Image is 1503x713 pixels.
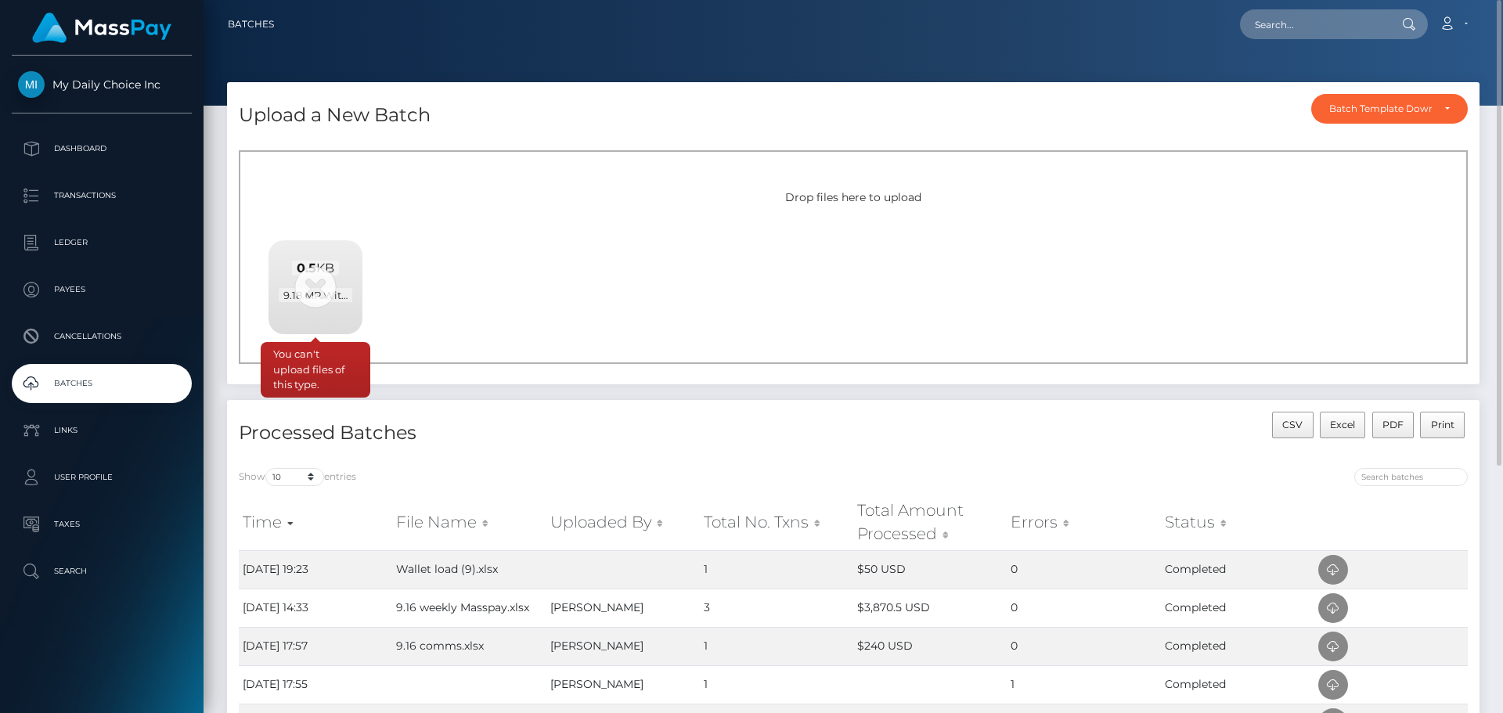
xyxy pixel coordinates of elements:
a: Payees [12,270,192,309]
td: $3,870.5 USD [853,589,1007,627]
a: Transactions [12,176,192,215]
a: User Profile [12,458,192,497]
td: 1 [700,550,853,589]
p: Payees [18,278,186,301]
p: Taxes [18,513,186,536]
h4: Upload a New Batch [239,102,431,129]
img: My Daily Choice Inc [18,71,45,98]
input: Search batches [1354,468,1468,486]
img: MassPay Logo [32,13,171,43]
td: 0 [1007,550,1160,589]
td: 1 [700,665,853,704]
button: PDF [1372,412,1415,438]
td: Completed [1161,589,1314,627]
label: Show entries [239,468,356,486]
td: [PERSON_NAME] [546,627,700,665]
p: Cancellations [18,325,186,348]
td: Completed [1161,550,1314,589]
td: 9.16 weekly Masspay.xlsx [392,589,546,627]
th: Time: activate to sort column ascending [239,495,392,550]
th: Errors: activate to sort column ascending [1007,495,1160,550]
th: Uploaded By: activate to sort column ascending [546,495,700,550]
button: Print [1420,412,1465,438]
td: 0 [1007,627,1160,665]
p: Batches [18,372,186,395]
span: Print [1431,419,1454,430]
th: Total Amount Processed: activate to sort column ascending [853,495,1007,550]
span: PDF [1382,419,1404,430]
td: 1 [1007,665,1160,704]
td: $50 USD [853,550,1007,589]
td: [PERSON_NAME] [546,589,700,627]
td: [DATE] 17:57 [239,627,392,665]
p: User Profile [18,466,186,489]
p: Ledger [18,231,186,254]
td: Completed [1161,665,1314,704]
a: Taxes [12,505,192,544]
td: [DATE] 19:23 [239,550,392,589]
a: Dashboard [12,129,192,168]
th: Status: activate to sort column ascending [1161,495,1314,550]
input: Search... [1240,9,1387,39]
span: Drop files here to upload [785,190,921,204]
td: 3 [700,589,853,627]
div: Batch Template Download [1329,103,1432,115]
strong: 0.5 [297,261,316,275]
a: Batches [228,8,274,41]
p: Transactions [18,184,186,207]
a: Links [12,411,192,450]
td: Wallet load (9).xlsx [392,550,546,589]
td: $240 USD [853,627,1007,665]
span: Excel [1330,419,1355,430]
td: [DATE] 14:33 [239,589,392,627]
span: 9.18 MP Withdrawal.csv [279,288,405,302]
span: KB [292,261,340,275]
td: 1 [700,627,853,665]
p: Search [18,560,186,583]
a: Search [12,552,192,591]
span: CSV [1282,419,1303,430]
span: My Daily Choice Inc [12,77,192,92]
td: Completed [1161,627,1314,665]
a: Ledger [12,223,192,262]
p: Links [18,419,186,442]
th: Total No. Txns: activate to sort column ascending [700,495,853,550]
a: Cancellations [12,317,192,356]
td: 0 [1007,589,1160,627]
button: CSV [1272,412,1314,438]
td: [PERSON_NAME] [546,665,700,704]
h4: Processed Batches [239,420,842,447]
p: Dashboard [18,137,186,160]
td: 9.16 comms.xlsx [392,627,546,665]
button: Excel [1320,412,1366,438]
th: File Name: activate to sort column ascending [392,495,546,550]
select: Showentries [265,468,324,486]
td: [DATE] 17:55 [239,665,392,704]
span: You can't upload files of this type. [273,347,344,391]
a: Batches [12,364,192,403]
button: Batch Template Download [1311,94,1468,124]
